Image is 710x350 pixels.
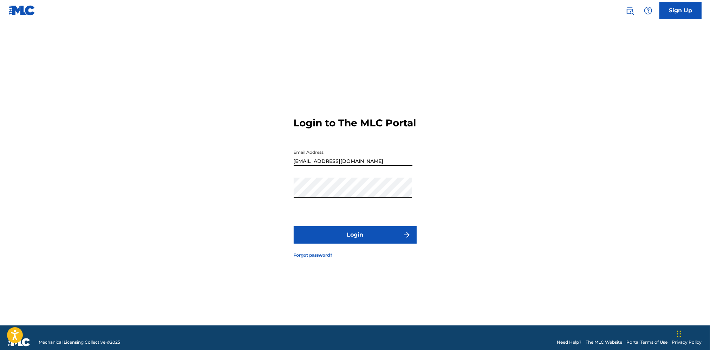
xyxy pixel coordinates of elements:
[586,339,622,345] a: The MLC Website
[672,339,702,345] a: Privacy Policy
[294,226,417,244] button: Login
[8,5,35,15] img: MLC Logo
[623,4,637,18] a: Public Search
[403,231,411,239] img: f7272a7cc735f4ea7f67.svg
[557,339,581,345] a: Need Help?
[626,339,667,345] a: Portal Terms of Use
[641,4,655,18] div: Help
[644,6,652,15] img: help
[294,117,416,129] h3: Login to The MLC Portal
[626,6,634,15] img: search
[675,316,710,350] iframe: Chat Widget
[659,2,702,19] a: Sign Up
[8,338,30,346] img: logo
[39,339,120,345] span: Mechanical Licensing Collective © 2025
[677,323,681,344] div: Drag
[294,252,333,258] a: Forgot password?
